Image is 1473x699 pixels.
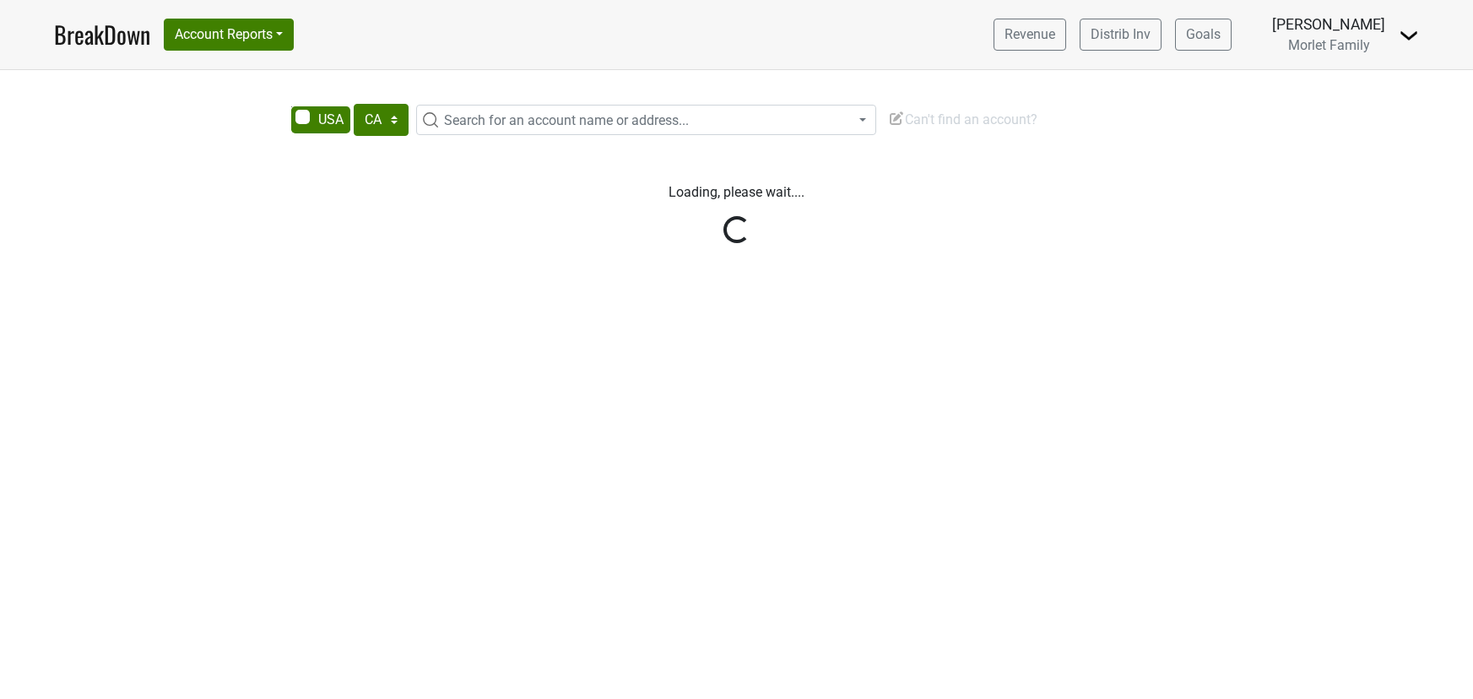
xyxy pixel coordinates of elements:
[1272,14,1385,35] div: [PERSON_NAME]
[888,111,1037,127] span: Can't find an account?
[444,112,689,128] span: Search for an account name or address...
[1399,25,1419,46] img: Dropdown Menu
[888,110,905,127] img: Edit
[54,17,150,52] a: BreakDown
[1175,19,1232,51] a: Goals
[1288,37,1370,53] span: Morlet Family
[268,182,1205,203] p: Loading, please wait....
[1080,19,1162,51] a: Distrib Inv
[994,19,1066,51] a: Revenue
[164,19,294,51] button: Account Reports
